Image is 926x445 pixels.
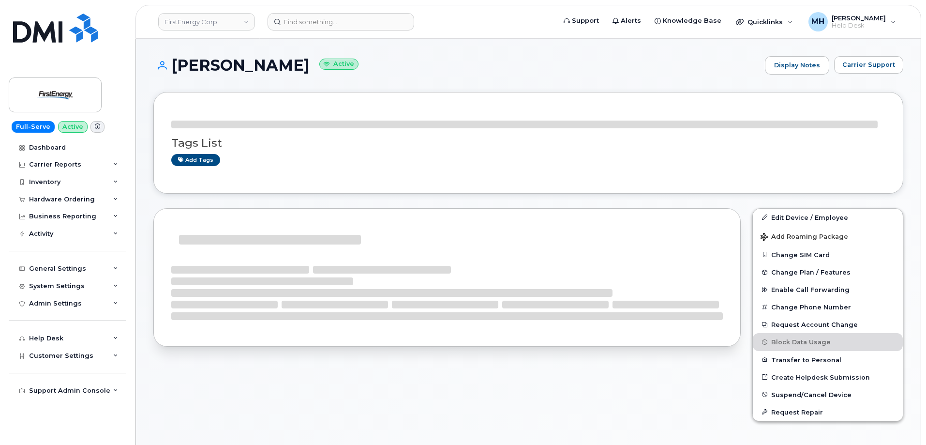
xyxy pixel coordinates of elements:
[753,263,903,281] button: Change Plan / Features
[753,368,903,386] a: Create Helpdesk Submission
[765,56,829,75] a: Display Notes
[834,56,903,74] button: Carrier Support
[761,233,848,242] span: Add Roaming Package
[753,403,903,421] button: Request Repair
[753,281,903,298] button: Enable Call Forwarding
[753,246,903,263] button: Change SIM Card
[753,386,903,403] button: Suspend/Cancel Device
[753,316,903,333] button: Request Account Change
[771,286,850,293] span: Enable Call Forwarding
[771,269,851,276] span: Change Plan / Features
[753,209,903,226] a: Edit Device / Employee
[753,298,903,316] button: Change Phone Number
[771,391,851,398] span: Suspend/Cancel Device
[842,60,895,69] span: Carrier Support
[153,57,760,74] h1: [PERSON_NAME]
[753,226,903,246] button: Add Roaming Package
[171,137,885,149] h3: Tags List
[319,59,358,70] small: Active
[171,154,220,166] a: Add tags
[753,333,903,351] button: Block Data Usage
[753,351,903,368] button: Transfer to Personal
